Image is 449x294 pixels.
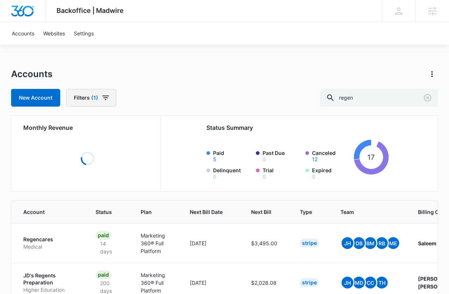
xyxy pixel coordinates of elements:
[320,89,438,107] input: Search
[91,95,98,100] span: (1)
[181,223,242,263] td: [DATE]
[422,92,433,104] button: Clear
[213,166,251,179] label: Delinquent
[69,22,98,45] a: Settings
[141,232,172,255] p: Marketing 360® Full Platform
[263,166,301,179] label: Trial
[367,153,375,162] tspan: 17
[340,208,390,216] span: Team
[312,157,318,162] button: Canceled
[312,166,350,179] label: Expired
[23,286,78,294] p: Higher Education
[251,208,271,216] span: Next Bill
[376,277,388,288] span: TH
[11,69,52,80] h1: Accounts
[312,149,350,162] label: Canceled
[213,149,251,162] label: Paid
[23,123,151,132] h2: Monthly Revenue
[96,208,112,216] span: Status
[342,237,353,249] span: JH
[213,157,216,162] button: Paid
[39,22,69,45] a: Websites
[56,7,124,14] span: Backoffice | Madwire
[23,272,78,286] p: JD's Regents Preparation
[96,270,111,279] div: Paid
[206,123,388,132] h2: Status Summary
[23,236,78,243] p: Regencares
[300,278,319,287] div: Stripe
[23,236,78,250] a: RegencaresMedical
[23,272,78,294] a: JD's Regents PreparationHigher Education
[190,208,223,216] span: Next Bill Date
[11,89,60,107] a: New Account
[242,223,291,263] td: $3,495.00
[263,149,301,162] label: Past Due
[426,68,438,80] button: Actions
[376,237,388,249] span: RB
[23,243,78,250] p: Medical
[387,237,399,249] span: ME
[342,277,353,288] span: JH
[96,240,123,255] p: 14 days
[364,237,376,249] span: BM
[300,208,312,216] span: Type
[66,89,116,107] button: Filters(1)
[23,208,67,216] span: Account
[141,208,172,216] span: Plan
[353,237,365,249] span: DB
[353,277,365,288] span: MD
[7,22,39,45] a: Accounts
[300,239,319,248] div: Stripe
[364,277,376,288] span: CC
[96,231,111,240] div: Paid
